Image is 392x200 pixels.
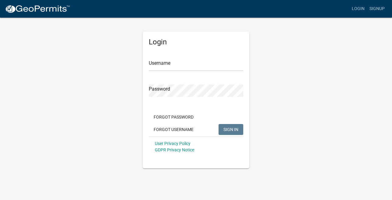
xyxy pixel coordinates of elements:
button: SIGN IN [219,124,243,135]
span: SIGN IN [223,127,238,132]
a: Signup [367,3,387,15]
a: GDPR Privacy Notice [155,147,194,152]
a: User Privacy Policy [155,141,191,146]
h5: Login [149,38,243,47]
a: Login [349,3,367,15]
button: Forgot Username [149,124,198,135]
button: Forgot Password [149,112,198,122]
